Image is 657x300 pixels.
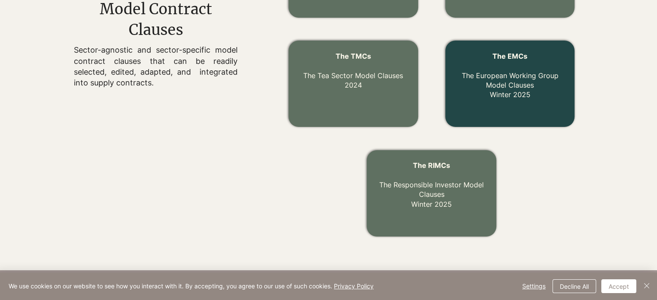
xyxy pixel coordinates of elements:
span: The EMCs [492,52,527,60]
span: We use cookies on our website to see how you interact with it. By accepting, you agree to our use... [9,282,374,290]
a: The EMCs The European Working Group Model ClausesWinter 2025 [462,52,559,99]
p: Sector-agnostic and sector-specific model contract clauses that can be readily selected, edited, ... [74,44,238,88]
button: Accept [601,279,636,293]
a: The RIMCs The Responsible Investor Model ClausesWinter 2025 [379,161,484,208]
button: Close [641,279,652,293]
img: Close [641,281,652,291]
span: Settings [522,280,546,293]
button: Decline All [552,279,596,293]
a: Privacy Policy [334,282,374,290]
a: The TMCs The Tea Sector Model Clauses2024 [303,52,403,89]
span: The RIMCs [413,161,450,170]
span: The TMCs [336,52,371,60]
